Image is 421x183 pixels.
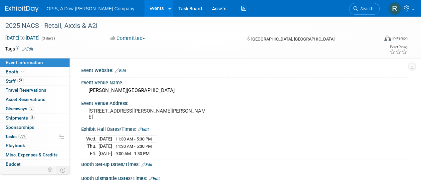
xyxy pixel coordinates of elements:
[30,115,35,120] span: 5
[19,35,26,41] span: to
[86,143,99,150] td: Thu.
[6,69,26,74] span: Booth
[6,106,34,111] span: Giveaways
[86,85,403,96] div: [PERSON_NAME][GEOGRAPHIC_DATA]
[81,159,408,168] div: Booth Set-up Dates/Times:
[47,6,134,11] span: OPIS, A Dow [PERSON_NAME] Company
[86,136,99,143] td: Wed.
[5,6,39,12] img: ExhibitDay
[99,143,112,150] td: [DATE]
[358,6,373,11] span: Search
[0,150,70,159] a: Misc. Expenses & Credits
[81,173,408,182] div: Booth Dismantle Dates/Times:
[0,123,70,132] a: Sponsorships
[115,144,152,149] span: 11:30 AM - 5:30 PM
[5,46,33,52] td: Tags
[6,97,45,102] span: Asset Reservations
[0,114,70,123] a: Shipments5
[149,176,160,181] a: Edit
[115,68,126,73] a: Edit
[251,37,334,42] span: [GEOGRAPHIC_DATA], [GEOGRAPHIC_DATA]
[0,141,70,150] a: Playbook
[6,87,46,93] span: Travel Reservations
[0,67,70,76] a: Booth
[45,166,56,174] td: Personalize Event Tab Strip
[389,46,407,49] div: Event Rating
[349,3,380,15] a: Search
[99,150,112,157] td: [DATE]
[22,47,33,51] a: Edit
[29,106,34,111] span: 3
[0,95,70,104] a: Asset Reservations
[392,36,408,41] div: In-Person
[384,36,391,41] img: Format-Inperson.png
[141,162,152,167] a: Edit
[18,134,27,139] span: 78%
[115,137,152,141] span: 11:30 AM - 5:30 PM
[89,108,210,120] pre: [STREET_ADDRESS][PERSON_NAME][PERSON_NAME]
[6,115,35,121] span: Shipments
[5,134,27,139] span: Tasks
[138,127,149,132] a: Edit
[6,78,24,84] span: Staff
[0,77,70,86] a: Staff26
[21,70,25,73] i: Booth reservation complete
[99,136,112,143] td: [DATE]
[6,143,25,148] span: Playbook
[6,161,21,167] span: Budget
[81,78,408,86] div: Event Venue Name:
[349,35,408,45] div: Event Format
[0,86,70,95] a: Travel Reservations
[0,160,70,169] a: Budget
[41,36,55,41] span: (3 days)
[0,104,70,113] a: Giveaways3
[115,151,149,156] span: 9:00 AM - 1:30 PM
[6,60,43,65] span: Event Information
[0,132,70,141] a: Tasks78%
[388,2,401,15] img: Renee Ortner
[108,35,148,42] button: Committed
[6,125,34,130] span: Sponsorships
[0,58,70,67] a: Event Information
[6,152,58,157] span: Misc. Expenses & Credits
[5,35,40,41] span: [DATE] [DATE]
[81,124,408,133] div: Exhibit Hall Dates/Times:
[81,98,408,107] div: Event Venue Address:
[56,166,70,174] td: Toggle Event Tabs
[86,150,99,157] td: Fri.
[17,78,24,83] span: 26
[81,65,408,74] div: Event Website:
[3,20,373,32] div: 2025 NACS - Retail, Axxis & A2i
